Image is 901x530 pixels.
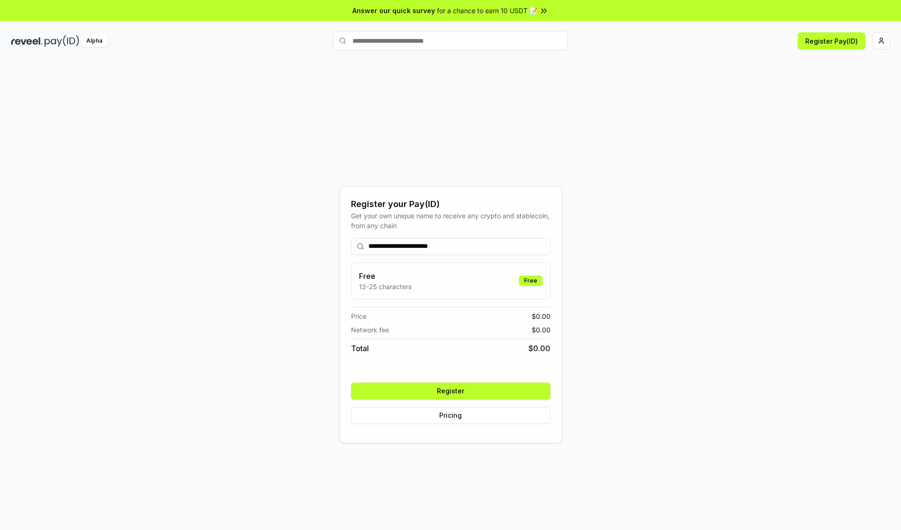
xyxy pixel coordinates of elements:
[11,35,43,47] img: reveel_dark
[532,311,550,321] span: $ 0.00
[359,282,412,292] p: 13-25 characters
[519,276,542,286] div: Free
[351,343,369,354] span: Total
[351,211,550,230] div: Get your own unique name to receive any crypto and stablecoin, from any chain
[45,35,79,47] img: pay_id
[351,325,389,335] span: Network fee
[359,270,412,282] h3: Free
[798,32,865,49] button: Register Pay(ID)
[351,311,367,321] span: Price
[81,35,107,47] div: Alpha
[351,383,550,399] button: Register
[528,343,550,354] span: $ 0.00
[352,6,435,15] span: Answer our quick survey
[351,198,550,211] div: Register your Pay(ID)
[532,325,550,335] span: $ 0.00
[437,6,537,15] span: for a chance to earn 10 USDT 📝
[351,407,550,424] button: Pricing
